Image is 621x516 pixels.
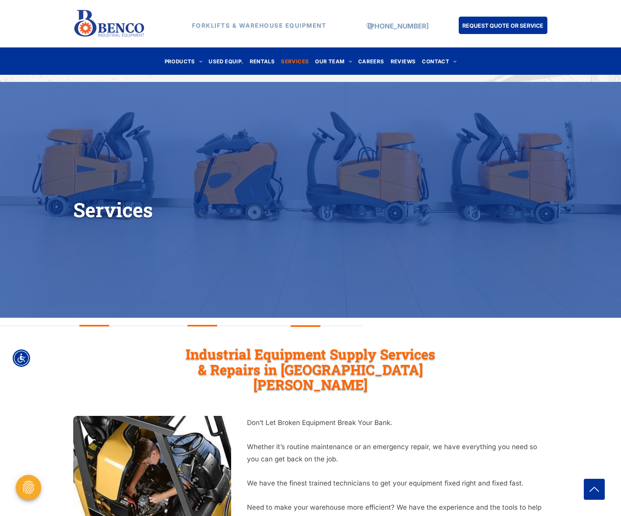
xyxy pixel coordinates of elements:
[73,197,153,223] span: Services
[278,56,312,66] a: SERVICES
[459,17,547,34] a: REQUEST QUOTE OR SERVICE
[387,56,419,66] a: REVIEWS
[312,56,355,66] a: OUR TEAM
[161,56,206,66] a: PRODUCTS
[368,22,429,30] a: [PHONE_NUMBER]
[247,56,278,66] a: RENTALS
[247,419,392,427] span: Don’t Let Broken Equipment Break Your Bank.
[205,56,246,66] a: USED EQUIP.
[13,349,30,367] div: Accessibility Menu
[355,56,387,66] a: CAREERS
[186,345,435,393] span: Industrial Equipment Supply Services & Repairs in [GEOGRAPHIC_DATA][PERSON_NAME]
[192,22,327,29] strong: FORKLIFTS & WAREHOUSE EQUIPMENT
[462,18,543,33] span: REQUEST QUOTE OR SERVICE
[419,56,460,66] a: CONTACT
[247,479,524,487] span: We have the finest trained technicians to get your equipment fixed right and fixed fast.
[247,443,537,463] span: Whether it’s routine maintenance or an emergency repair, we have everything you need so you can g...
